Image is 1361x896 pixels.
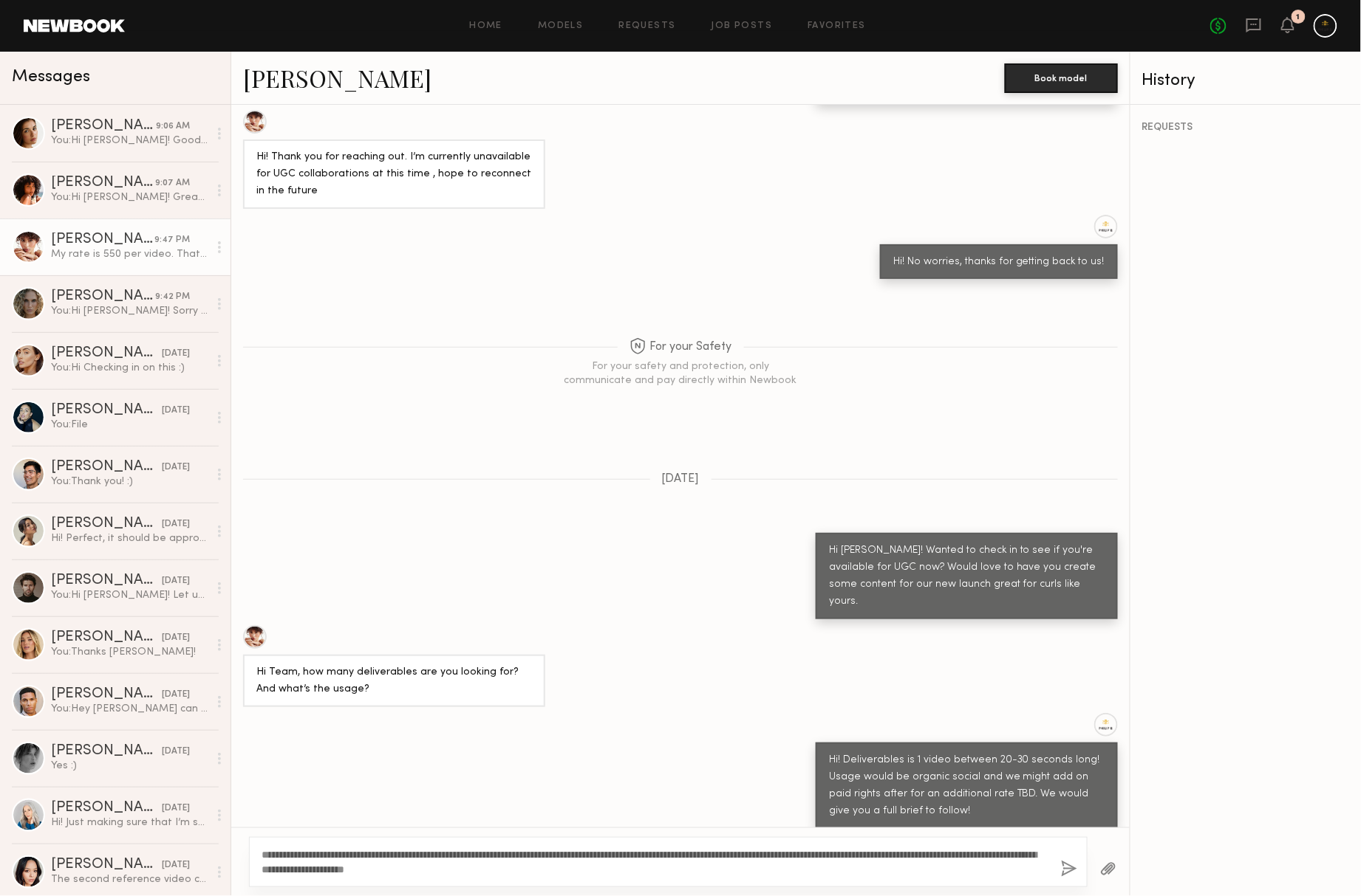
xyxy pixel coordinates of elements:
div: [PERSON_NAME] [51,346,162,361]
div: You: Hi Checking in on this :) [51,361,208,375]
div: [DATE] [162,574,190,588]
div: [DATE] [162,404,190,418]
div: [PERSON_NAME] [51,460,162,475]
div: You: Hi [PERSON_NAME]! Sorry I totally fell off here! Coming back with another opportunity to cre... [51,304,208,318]
div: 9:06 AM [156,120,190,134]
span: Messages [12,69,90,86]
div: [DATE] [162,517,190,531]
div: [DATE] [162,631,190,645]
div: [PERSON_NAME] [51,687,162,702]
div: 1 [1297,13,1300,21]
div: Hi! Perfect, it should be approved (: [51,531,208,545]
div: My rate is 550 per video. That includes organic social usage [51,247,208,261]
div: 9:42 PM [155,290,190,304]
div: Hi Team, how many deliverables are you looking for? And what’s the usage? [256,664,532,698]
div: You: Thanks [PERSON_NAME]! [51,645,208,659]
div: [PERSON_NAME] [51,289,155,304]
div: [DATE] [162,688,190,702]
div: [PERSON_NAME] [51,517,162,531]
div: 9:07 AM [155,176,190,190]
div: You: Hi [PERSON_NAME]! Good to hear from you. We have a little tighter budget this quarter. Is th... [51,134,208,148]
div: Hi! No worries, thanks for getting back to us! [893,254,1105,271]
span: [DATE] [662,473,700,486]
div: [PERSON_NAME] [51,744,162,759]
a: Home [470,21,503,31]
div: [PERSON_NAME] [51,176,155,190]
div: Hi [PERSON_NAME]! Wanted to check in to see if you're available for UGC now? Would love to have y... [829,542,1105,610]
div: Hi! Just making sure that I’m sending raw files for you to edit? I don’t do editing or add anythi... [51,816,208,830]
div: [PERSON_NAME] [51,119,156,134]
div: [PERSON_NAME] [51,801,162,816]
div: You: Hey [PERSON_NAME] can you please respond? We paid you and didn't receive the final asset. [51,702,208,716]
div: [PERSON_NAME] [51,232,154,247]
button: Book model [1005,63,1118,93]
div: [PERSON_NAME] [51,403,162,418]
div: You: Hi [PERSON_NAME]! Great! Does the rate of $250 work for you? Let us know the best mailing ad... [51,190,208,204]
div: [DATE] [162,461,190,475]
div: [PERSON_NAME] [51,858,162,872]
a: Book model [1005,71,1118,83]
div: Yes :) [51,759,208,773]
a: Job Posts [712,21,773,31]
div: You: File [51,418,208,432]
a: Models [538,21,583,31]
div: Hi! Thank you for reaching out. I’m currently unavailable for UGC collaborations at this time , h... [256,149,532,200]
div: [DATE] [162,745,190,759]
div: 9:47 PM [154,233,190,247]
div: [PERSON_NAME] [51,573,162,588]
a: [PERSON_NAME] [243,62,432,94]
div: REQUESTS [1142,123,1349,133]
div: Hi! Deliverables is 1 video between 20-30 seconds long! Usage would be organic social and we migh... [829,752,1105,820]
div: You: Hi [PERSON_NAME]! Let us know if you're interested! [51,588,208,602]
div: You: Thank you! :) [51,475,208,489]
div: [DATE] [162,802,190,816]
span: For your Safety [630,338,732,356]
a: Requests [619,21,676,31]
div: The second reference video can work at a $300 rate, provided it doesn’t require showing hair wash... [51,872,208,886]
a: Favorites [808,21,866,31]
div: History [1142,72,1349,89]
div: [DATE] [162,347,190,361]
div: [DATE] [162,858,190,872]
div: [PERSON_NAME] [51,630,162,645]
div: For your safety and protection, only communicate and pay directly within Newbook [562,360,799,387]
